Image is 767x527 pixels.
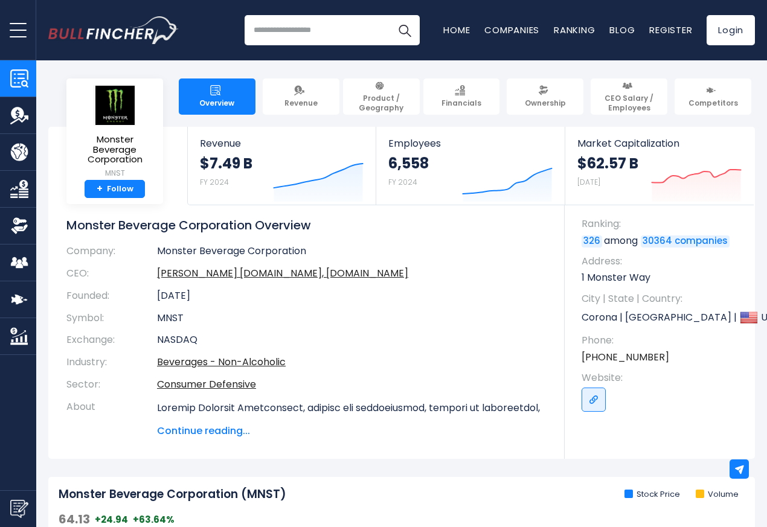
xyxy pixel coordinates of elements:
[641,235,730,248] a: 30364 companies
[388,177,417,187] small: FY 2024
[507,78,583,115] a: Ownership
[582,292,743,305] span: City | State | Country:
[66,307,157,330] th: Symbol:
[85,180,145,199] a: +Follow
[59,511,90,527] span: 64.13
[157,355,286,369] a: Beverages - Non-Alcoholic
[591,78,667,115] a: CEO Salary / Employees
[157,377,256,391] a: Consumer Defensive
[66,263,157,285] th: CEO:
[443,24,470,36] a: Home
[577,154,638,173] strong: $62.57 B
[66,245,157,263] th: Company:
[582,234,743,248] p: among
[157,266,408,280] a: ceo
[199,98,234,108] span: Overview
[75,85,154,180] a: Monster Beverage Corporation MNST
[48,16,179,44] img: Bullfincher logo
[582,351,669,364] a: [PHONE_NUMBER]
[582,235,602,248] a: 326
[97,184,103,194] strong: +
[157,307,547,330] td: MNST
[707,15,755,45] a: Login
[200,177,229,187] small: FY 2024
[157,424,547,438] span: Continue reading...
[66,217,547,233] h1: Monster Beverage Corporation Overview
[696,490,739,500] li: Volume
[565,127,754,205] a: Market Capitalization $62.57 B [DATE]
[76,168,153,179] small: MNST
[609,24,635,36] a: Blog
[390,15,420,45] button: Search
[95,514,128,526] span: +24.94
[284,98,318,108] span: Revenue
[582,271,743,284] p: 1 Monster Way
[59,487,286,502] h2: Monster Beverage Corporation (MNST)
[76,135,153,165] span: Monster Beverage Corporation
[348,94,414,112] span: Product / Geography
[624,490,680,500] li: Stock Price
[582,308,743,327] p: Corona | [GEOGRAPHIC_DATA] | US
[649,24,692,36] a: Register
[200,154,252,173] strong: $7.49 B
[388,138,552,149] span: Employees
[200,138,364,149] span: Revenue
[188,127,376,205] a: Revenue $7.49 B FY 2024
[554,24,595,36] a: Ranking
[582,334,743,347] span: Phone:
[388,154,429,173] strong: 6,558
[577,177,600,187] small: [DATE]
[66,396,157,438] th: About
[423,78,500,115] a: Financials
[66,374,157,396] th: Sector:
[577,138,742,149] span: Market Capitalization
[688,98,738,108] span: Competitors
[263,78,339,115] a: Revenue
[133,514,175,526] span: +63.64%
[376,127,564,205] a: Employees 6,558 FY 2024
[66,285,157,307] th: Founded:
[441,98,481,108] span: Financials
[157,329,547,351] td: NASDAQ
[10,217,28,235] img: Ownership
[582,217,743,231] span: Ranking:
[484,24,539,36] a: Companies
[157,285,547,307] td: [DATE]
[596,94,662,112] span: CEO Salary / Employees
[179,78,255,115] a: Overview
[343,78,420,115] a: Product / Geography
[66,329,157,351] th: Exchange:
[48,16,178,44] a: Go to homepage
[582,371,743,385] span: Website:
[582,255,743,268] span: Address:
[66,351,157,374] th: Industry:
[675,78,751,115] a: Competitors
[157,245,547,263] td: Monster Beverage Corporation
[582,388,606,412] a: Go to link
[525,98,566,108] span: Ownership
